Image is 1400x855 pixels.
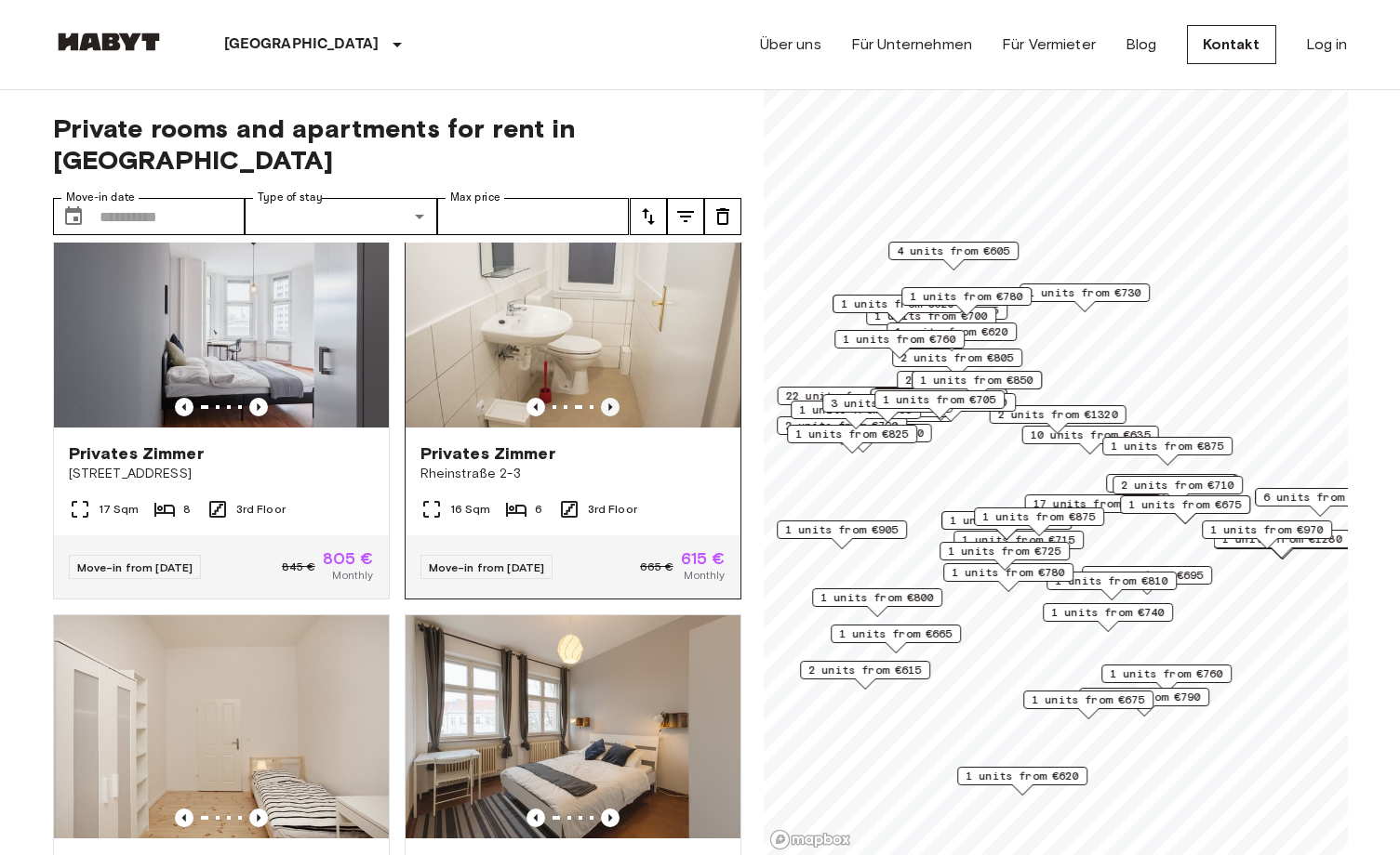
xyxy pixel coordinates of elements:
[1108,474,1238,503] div: Map marker
[406,615,740,838] img: Marketing picture of unit DE-01-267-001-02H
[450,501,491,518] span: 16 Sqm
[1126,33,1157,56] a: Blog
[601,398,620,416] button: Previous image
[799,401,913,418] span: 1 units from €895
[1306,33,1348,56] a: Log in
[894,394,1007,411] span: 2 units from €760
[888,242,1019,270] div: Map marker
[948,543,1061,559] span: 1 units from €725
[667,198,704,235] button: tune
[957,767,1087,796] div: Map marker
[874,390,1005,419] div: Map marker
[831,625,961,653] div: Map marker
[886,393,1016,422] div: Map marker
[1020,283,1150,312] div: Map marker
[527,398,545,416] button: Previous image
[900,349,1014,366] span: 2 units from €805
[640,559,673,575] span: 665 €
[843,331,956,348] span: 1 units from €760
[1047,572,1177,600] div: Map marker
[873,388,1003,416] div: Map marker
[1202,520,1332,549] div: Map marker
[684,567,725,584] span: Monthly
[794,424,931,453] div: Map marker
[901,287,1032,316] div: Map marker
[1032,691,1145,708] span: 1 units from €675
[1033,495,1153,512] span: 17 units from €720
[760,33,821,56] a: Über uns
[943,563,1073,592] div: Map marker
[1043,603,1173,632] div: Map marker
[834,330,965,359] div: Map marker
[905,372,1019,388] span: 2 units from €655
[1121,477,1234,493] span: 2 units from €710
[450,190,500,205] label: Max price
[1114,475,1228,492] span: 1 units from €710
[53,204,390,599] a: Marketing picture of unit DE-01-047-05HPrevious imagePrevious imagePrivates Zimmer[STREET_ADDRESS...
[249,809,268,827] button: Previous image
[1111,438,1224,454] span: 1 units from €875
[332,567,373,584] span: Monthly
[910,288,1023,305] span: 1 units from €780
[866,307,996,335] div: Map marker
[54,204,389,427] img: Marketing picture of unit DE-01-047-05H
[420,442,555,465] span: Privates Zimmer
[795,426,909,442] span: 1 units from €825
[681,550,726,567] span: 615 €
[1102,437,1233,466] div: Map marker
[1030,427,1150,443] span: 10 units from €635
[851,33,972,56] a: Für Unternehmen
[1263,489,1377,506] span: 6 units from €645
[812,588,942,617] div: Map marker
[839,625,953,642] span: 1 units from €665
[1051,604,1165,621] span: 1 units from €740
[1021,426,1158,454] div: Map marker
[175,398,193,416] button: Previous image
[588,501,637,518] span: 3rd Floor
[1187,25,1276,64] a: Kontakt
[429,560,545,574] span: Move-in from [DATE]
[777,387,913,415] div: Map marker
[258,190,323,205] label: Type of stay
[406,204,740,427] img: Marketing picture of unit DE-01-090-05M
[1082,566,1212,595] div: Map marker
[785,388,905,404] span: 22 units from €655
[833,295,963,323] div: Map marker
[175,809,193,827] button: Previous image
[323,550,374,567] span: 805 €
[791,401,921,429] div: Map marker
[808,662,922,678] span: 2 units from €615
[822,394,953,423] div: Map marker
[895,323,1008,340] span: 1 units from €620
[962,532,1075,548] span: 1 units from €715
[704,198,741,235] button: tune
[785,521,899,538] span: 1 units from €905
[54,615,389,838] img: Marketing picture of unit DE-01-223-04M
[1210,521,1324,538] span: 1 units from €970
[1221,531,1341,547] span: 1 units from €1280
[777,520,907,549] div: Map marker
[953,531,1084,559] div: Map marker
[952,564,1065,581] span: 1 units from €780
[1023,691,1153,719] div: Map marker
[69,442,204,465] span: Privates Zimmer
[1079,688,1209,717] div: Map marker
[66,190,135,205] label: Move-in date
[940,542,1070,571] div: Map marker
[800,661,930,690] div: Map marker
[77,560,193,574] span: Move-in from [DATE]
[785,417,899,434] span: 2 units from €790
[989,405,1126,434] div: Map marker
[1106,474,1236,503] div: Map marker
[878,389,998,406] span: 16 units from €645
[601,809,620,827] button: Previous image
[883,391,996,408] span: 1 units from €705
[1028,284,1141,301] span: 1 units from €730
[982,508,1096,525] span: 1 units from €875
[1087,689,1201,705] span: 1 units from €790
[892,349,1022,377] div: Map marker
[841,296,954,312] span: 1 units from €620
[777,416,907,445] div: Map marker
[527,809,545,827] button: Previous image
[1090,567,1204,584] span: 1 units from €695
